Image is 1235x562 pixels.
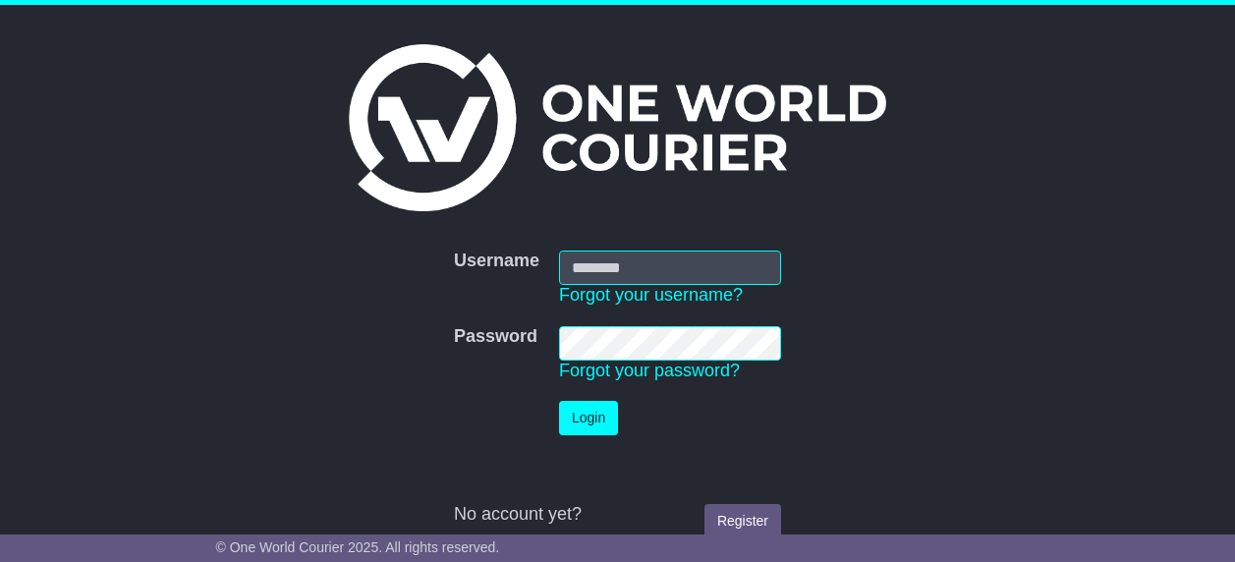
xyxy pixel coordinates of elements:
[454,326,537,348] label: Password
[559,361,740,380] a: Forgot your password?
[454,251,539,272] label: Username
[216,539,500,555] span: © One World Courier 2025. All rights reserved.
[349,44,885,211] img: One World
[559,285,743,305] a: Forgot your username?
[704,504,781,538] a: Register
[559,401,618,435] button: Login
[454,504,781,526] div: No account yet?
